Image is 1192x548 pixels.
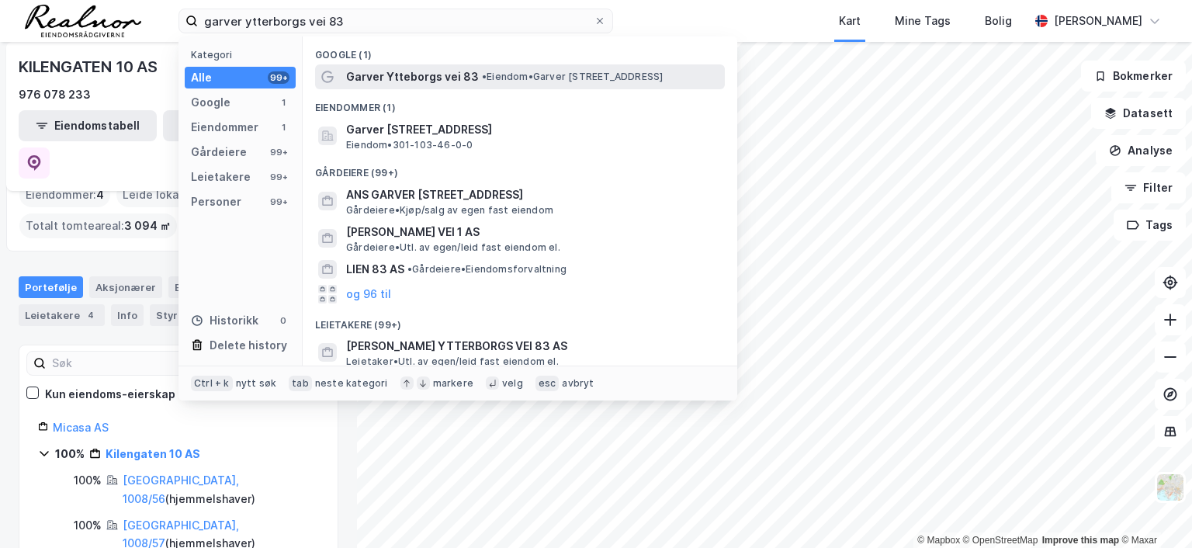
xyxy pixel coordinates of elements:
div: Kun eiendoms-eierskap [45,385,175,404]
div: Leietakere [191,168,251,186]
span: Eiendom • Garver [STREET_ADDRESS] [482,71,663,83]
div: Historikk [191,311,258,330]
div: Personer [191,192,241,211]
div: ( hjemmelshaver ) [123,471,319,508]
span: • [482,71,487,82]
div: Kart [839,12,861,30]
span: ANS GARVER [STREET_ADDRESS] [346,186,719,204]
div: Eiendommer (1) [303,89,737,117]
a: OpenStreetMap [963,535,1038,546]
div: 1 [277,96,289,109]
img: Z [1156,473,1185,502]
a: Micasa AS [53,421,109,434]
div: 99+ [268,71,289,84]
div: Bolig [985,12,1012,30]
span: 4 [96,186,104,204]
input: Søk [46,352,216,375]
span: Gårdeiere • Eiendomsforvaltning [407,263,567,276]
span: [PERSON_NAME] VEI 1 AS [346,223,719,241]
div: esc [535,376,560,391]
div: 100% [74,471,102,490]
a: Mapbox [917,535,960,546]
div: neste kategori [315,377,388,390]
div: Kategori [191,49,296,61]
div: markere [433,377,473,390]
span: • [407,263,412,275]
div: Leietakere [19,304,105,326]
button: Bokmerker [1081,61,1186,92]
span: 3 094 ㎡ [124,217,171,235]
button: og 96 til [346,285,391,303]
span: Eiendom • 301-103-46-0-0 [346,139,473,151]
div: 1 [277,121,289,134]
span: Gårdeiere • Utl. av egen/leid fast eiendom el. [346,241,560,254]
div: 99+ [268,171,289,183]
div: 99+ [268,196,289,208]
div: Ctrl + k [191,376,233,391]
div: Eiendommer : [19,182,110,207]
div: velg [502,377,523,390]
a: Kilengaten 10 AS [106,447,200,460]
button: Eiendomstabell [19,110,157,141]
div: Portefølje [19,276,83,298]
a: Improve this map [1042,535,1119,546]
div: Google (1) [303,36,737,64]
div: Gårdeiere (99+) [303,154,737,182]
span: Gårdeiere • Kjøp/salg av egen fast eiendom [346,204,553,217]
div: avbryt [562,377,594,390]
input: Søk på adresse, matrikkel, gårdeiere, leietakere eller personer [198,9,594,33]
div: 99+ [268,146,289,158]
div: nytt søk [236,377,277,390]
button: Analyse [1096,135,1186,166]
button: Leietakertabell [163,110,301,141]
div: Eiendommer [168,276,264,298]
div: KILENGATEN 10 AS [19,54,161,79]
div: Google [191,93,230,112]
span: Garver [STREET_ADDRESS] [346,120,719,139]
span: Garver Ytteborgs vei 83 [346,68,479,86]
div: 976 078 233 [19,85,91,104]
div: Styret [150,304,213,326]
div: Aksjonærer [89,276,162,298]
img: realnor-logo.934646d98de889bb5806.png [25,5,141,37]
div: Leietakere (99+) [303,307,737,335]
span: Leietaker • Utl. av egen/leid fast eiendom el. [346,356,559,368]
span: [PERSON_NAME] YTTERBORGS VEI 83 AS [346,337,719,356]
div: 4 [83,307,99,323]
iframe: Chat Widget [1114,473,1192,548]
div: Totalt tomteareal : [19,213,177,238]
span: LIEN 83 AS [346,260,404,279]
button: Filter [1111,172,1186,203]
div: Kontrollprogram for chat [1114,473,1192,548]
div: 100% [74,516,102,535]
div: Alle [191,68,212,87]
div: Info [111,304,144,326]
div: Mine Tags [895,12,951,30]
div: [PERSON_NAME] [1054,12,1142,30]
div: Leide lokasjoner : [116,182,228,207]
div: Gårdeiere [191,143,247,161]
button: Tags [1114,210,1186,241]
div: 0 [277,314,289,327]
a: [GEOGRAPHIC_DATA], 1008/56 [123,473,239,505]
div: tab [289,376,312,391]
div: Delete history [210,336,287,355]
div: Eiendommer [191,118,258,137]
div: 100% [55,445,85,463]
button: Datasett [1091,98,1186,129]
